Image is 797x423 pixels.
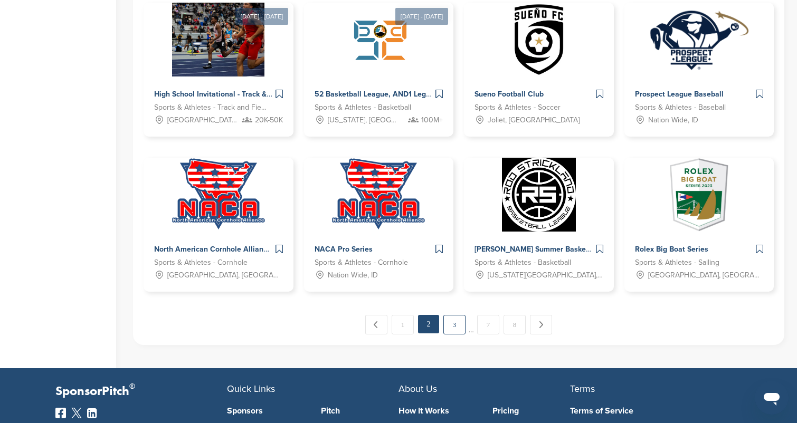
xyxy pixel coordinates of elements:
[475,245,628,254] span: [PERSON_NAME] Summer Basketball League
[227,383,275,395] span: Quick Links
[502,158,576,232] img: Sponsorpitch & Rod Strickland Summer Basketball League
[662,158,736,232] img: Sponsorpitch & Rolex Big Boat Series
[648,270,764,281] span: [GEOGRAPHIC_DATA], [GEOGRAPHIC_DATA]
[167,114,238,126] span: [GEOGRAPHIC_DATA], [GEOGRAPHIC_DATA]
[129,380,135,393] span: ®
[171,158,266,232] img: Sponsorpitch & North American Cornhole Alliance (NACA)
[365,315,387,334] a: ← Previous
[144,158,293,292] a: Sponsorpitch & North American Cornhole Alliance (NACA) North American Cornhole Alliance (NACA) Sp...
[304,158,454,292] a: Sponsorpitch & NACA Pro Series NACA Pro Series Sports & Athletes - Cornhole Nation Wide, ID
[492,407,571,415] a: Pricing
[635,245,708,254] span: Rolex Big Boat Series
[331,158,426,232] img: Sponsorpitch & NACA Pro Series
[418,315,439,333] em: 2
[315,90,476,99] span: 52 Basketball League, AND1 Legends are back!
[172,3,264,76] img: Sponsorpitch &
[315,245,373,254] span: NACA Pro Series
[421,114,443,126] span: 100M+
[315,257,408,268] span: Sports & Athletes - Cornhole
[398,383,437,395] span: About Us
[504,315,526,334] a: 8
[328,270,378,281] span: Nation Wide, ID
[154,257,248,268] span: Sports & Athletes - Cornhole
[477,315,499,334] a: 7
[167,270,283,281] span: [GEOGRAPHIC_DATA], [GEOGRAPHIC_DATA], [GEOGRAPHIC_DATA], [GEOGRAPHIC_DATA], [GEOGRAPHIC_DATA], [G...
[530,315,552,334] a: Next →
[255,114,283,126] span: 20K-50K
[624,3,774,137] a: Sponsorpitch & Prospect League Baseball Prospect League Baseball Sports & Athletes - Baseball Nat...
[154,245,299,254] span: North American Cornhole Alliance (NACA)
[755,381,789,415] iframe: Button to launch messaging window
[648,114,698,126] span: Nation Wide, ID
[227,407,305,415] a: Sponsors
[635,90,724,99] span: Prospect League Baseball
[71,408,82,418] img: Twitter
[392,315,414,334] a: 1
[475,90,544,99] span: Sueno Football Club
[321,407,399,415] a: Pitch
[464,3,614,137] a: Sponsorpitch & Sueno Football Club Sueno Football Club Sports & Athletes - Soccer Joliet, [GEOGRA...
[570,407,726,415] a: Terms of Service
[570,383,595,395] span: Terms
[488,270,603,281] span: [US_STATE][GEOGRAPHIC_DATA], [GEOGRAPHIC_DATA]
[488,114,580,126] span: Joliet, [GEOGRAPHIC_DATA]
[398,407,477,415] a: How It Works
[55,384,227,399] p: SponsorPitch
[395,8,448,25] div: [DATE] - [DATE]
[475,257,571,268] span: Sports & Athletes - Basketball
[469,315,474,334] span: …
[154,102,267,113] span: Sports & Athletes - Track and Field
[502,3,576,76] img: Sponsorpitch & Sueno Football Club
[624,158,774,292] a: Sponsorpitch & Rolex Big Boat Series Rolex Big Boat Series Sports & Athletes - Sailing [GEOGRAPHI...
[464,158,614,292] a: Sponsorpitch & Rod Strickland Summer Basketball League [PERSON_NAME] Summer Basketball League Spo...
[328,3,429,76] img: Sponsorpitch &
[154,90,319,99] span: High School Invitational - Track & Field, National
[315,102,411,113] span: Sports & Athletes - Basketball
[635,102,726,113] span: Sports & Athletes - Baseball
[55,408,66,418] img: Facebook
[235,8,288,25] div: [DATE] - [DATE]
[635,257,719,268] span: Sports & Athletes - Sailing
[443,315,466,334] a: 3
[475,102,561,113] span: Sports & Athletes - Soccer
[328,114,398,126] span: [US_STATE], [GEOGRAPHIC_DATA]
[648,3,751,76] img: Sponsorpitch & Prospect League Baseball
